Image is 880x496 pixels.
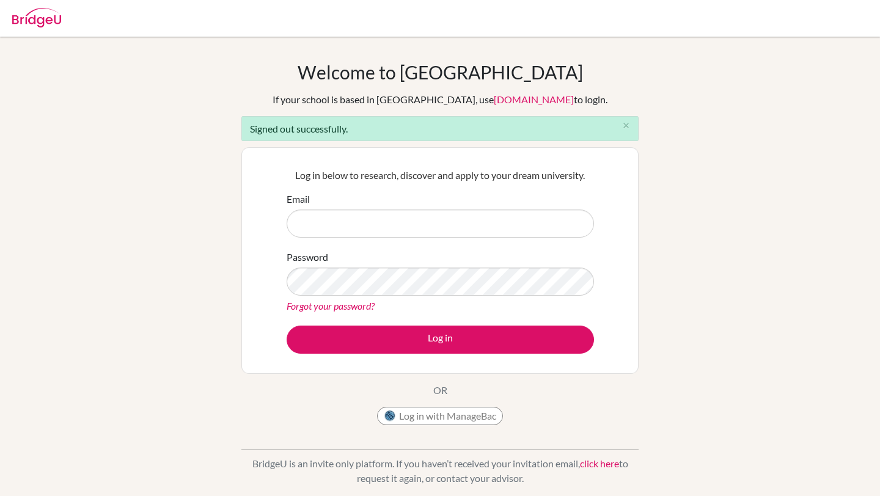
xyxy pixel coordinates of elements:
[621,121,631,130] i: close
[287,300,375,312] a: Forgot your password?
[433,383,447,398] p: OR
[614,117,638,135] button: Close
[287,168,594,183] p: Log in below to research, discover and apply to your dream university.
[12,8,61,27] img: Bridge-U
[273,92,607,107] div: If your school is based in [GEOGRAPHIC_DATA], use to login.
[580,458,619,469] a: click here
[377,407,503,425] button: Log in with ManageBac
[241,116,639,141] div: Signed out successfully.
[287,192,310,206] label: Email
[287,250,328,264] label: Password
[298,61,583,83] h1: Welcome to [GEOGRAPHIC_DATA]
[287,326,594,354] button: Log in
[241,456,639,486] p: BridgeU is an invite only platform. If you haven’t received your invitation email, to request it ...
[494,93,574,105] a: [DOMAIN_NAME]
